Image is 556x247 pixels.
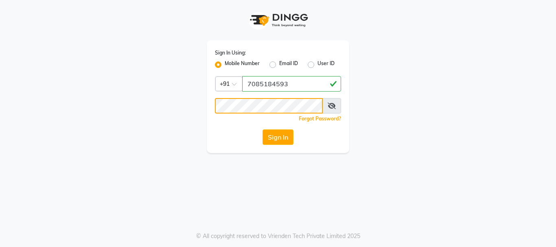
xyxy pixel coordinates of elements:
button: Sign In [263,129,293,145]
input: Username [242,76,341,92]
input: Username [215,98,323,114]
label: User ID [317,60,335,70]
a: Forgot Password? [299,116,341,122]
label: Mobile Number [225,60,260,70]
label: Sign In Using: [215,49,246,57]
label: Email ID [279,60,298,70]
img: logo1.svg [245,8,311,32]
